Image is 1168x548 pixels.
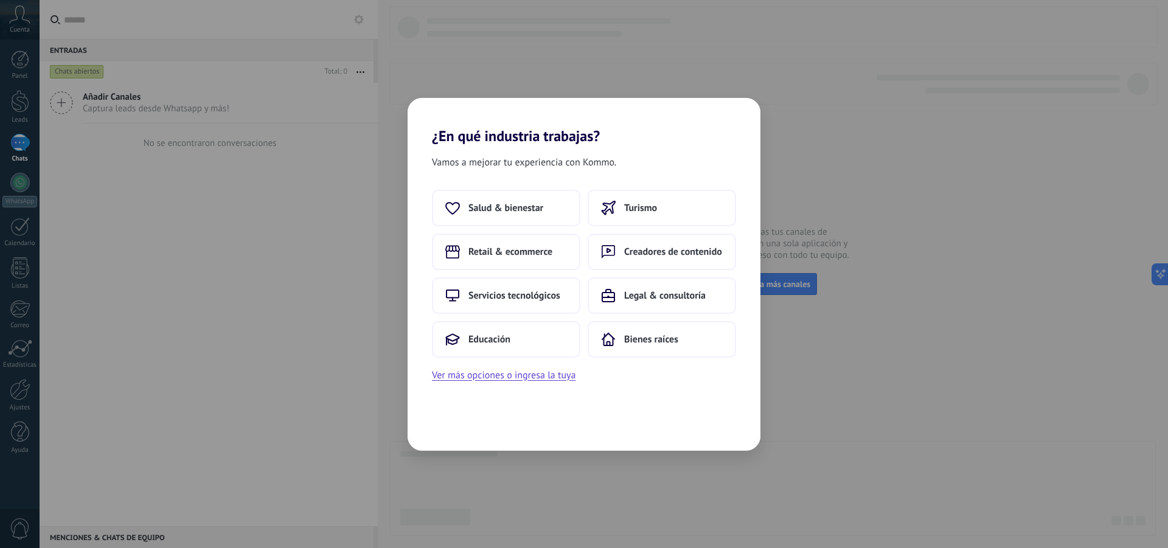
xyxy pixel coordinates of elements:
[624,333,678,345] span: Bienes raíces
[468,290,560,302] span: Servicios tecnológicos
[432,154,616,170] span: Vamos a mejorar tu experiencia con Kommo.
[432,277,580,314] button: Servicios tecnológicos
[588,190,736,226] button: Turismo
[468,202,543,214] span: Salud & bienestar
[588,277,736,314] button: Legal & consultoría
[588,321,736,358] button: Bienes raíces
[408,98,760,145] h2: ¿En qué industria trabajas?
[624,290,706,302] span: Legal & consultoría
[432,234,580,270] button: Retail & ecommerce
[624,246,722,258] span: Creadores de contenido
[588,234,736,270] button: Creadores de contenido
[468,333,510,345] span: Educación
[432,321,580,358] button: Educación
[432,190,580,226] button: Salud & bienestar
[468,246,552,258] span: Retail & ecommerce
[624,202,657,214] span: Turismo
[432,367,575,383] button: Ver más opciones o ingresa la tuya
